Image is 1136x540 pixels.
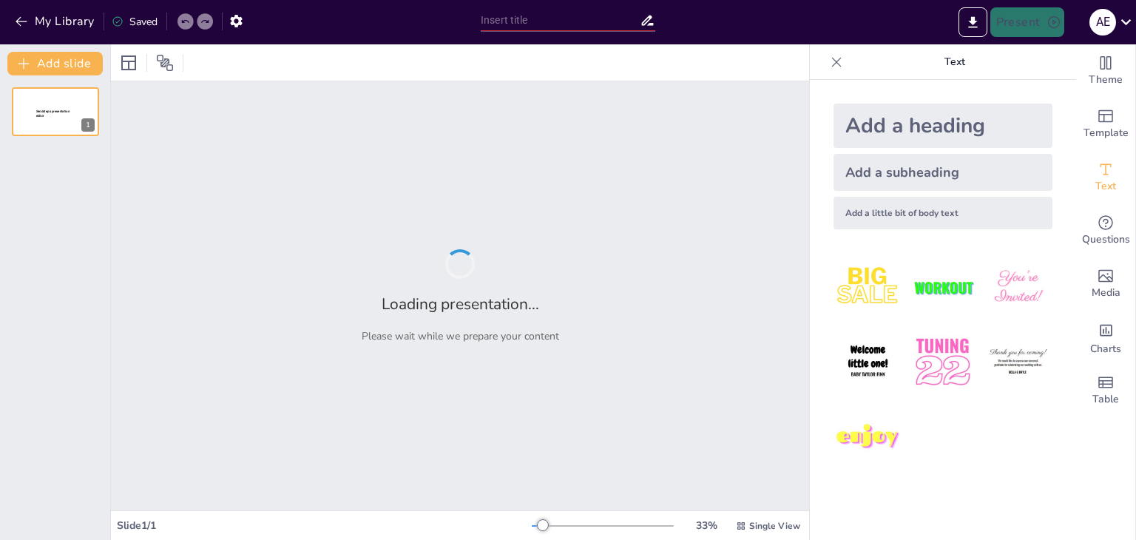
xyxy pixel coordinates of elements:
div: Saved [112,15,158,29]
div: Add a little bit of body text [834,197,1052,229]
div: Add a table [1076,364,1135,417]
p: Please wait while we prepare your content [362,329,559,343]
div: Change the overall theme [1076,44,1135,98]
span: Table [1092,391,1119,408]
button: My Library [11,10,101,33]
p: Text [848,44,1061,80]
div: Add ready made slides [1076,98,1135,151]
div: Slide 1 / 1 [117,519,532,533]
h2: Loading presentation... [382,294,539,314]
div: Add a subheading [834,154,1052,191]
div: Layout [117,51,141,75]
button: Present [990,7,1064,37]
button: A E [1089,7,1116,37]
button: Export to PowerPoint [958,7,987,37]
img: 4.jpeg [834,328,902,396]
div: Add images, graphics, shapes or video [1076,257,1135,311]
img: 2.jpeg [908,253,977,322]
input: Insert title [481,10,640,31]
div: 33 % [689,519,724,533]
div: Add a heading [834,104,1052,148]
div: Add charts and graphs [1076,311,1135,364]
div: A E [1089,9,1116,36]
span: Media [1092,285,1120,301]
img: 1.jpeg [834,253,902,322]
span: Sendsteps presentation editor [36,109,70,118]
span: Questions [1082,232,1130,248]
div: Add text boxes [1076,151,1135,204]
span: Single View [749,520,800,532]
img: 7.jpeg [834,403,902,472]
span: Text [1095,178,1116,195]
button: Add slide [7,52,103,75]
img: 3.jpeg [984,253,1052,322]
div: 1 [12,87,99,136]
img: 6.jpeg [984,328,1052,396]
div: 1 [81,118,95,132]
img: 5.jpeg [908,328,977,396]
div: Get real-time input from your audience [1076,204,1135,257]
span: Position [156,54,174,72]
span: Theme [1089,72,1123,88]
span: Charts [1090,341,1121,357]
span: Template [1083,125,1129,141]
